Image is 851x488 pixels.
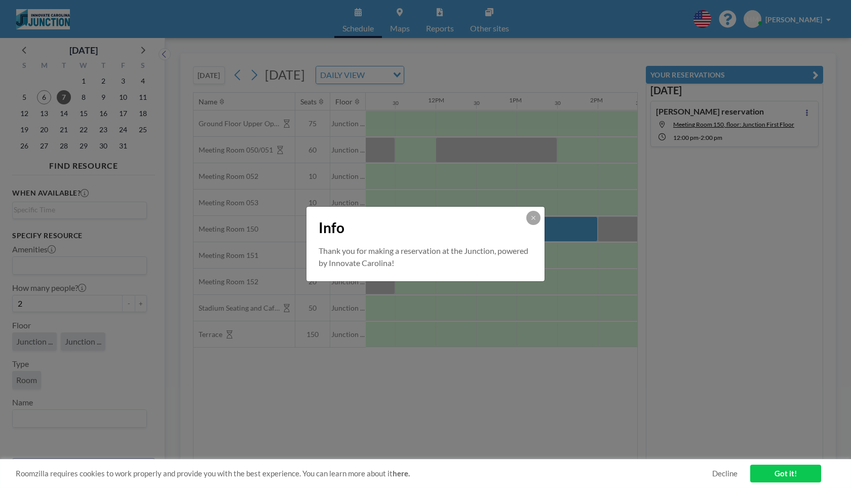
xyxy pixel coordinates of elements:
[393,469,410,478] a: here.
[16,469,712,478] span: Roomzilla requires cookies to work properly and provide you with the best experience. You can lea...
[319,219,344,237] span: Info
[319,245,532,269] p: Thank you for making a reservation at the Junction, powered by Innovate Carolina!
[712,469,738,478] a: Decline
[750,465,821,482] a: Got it!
